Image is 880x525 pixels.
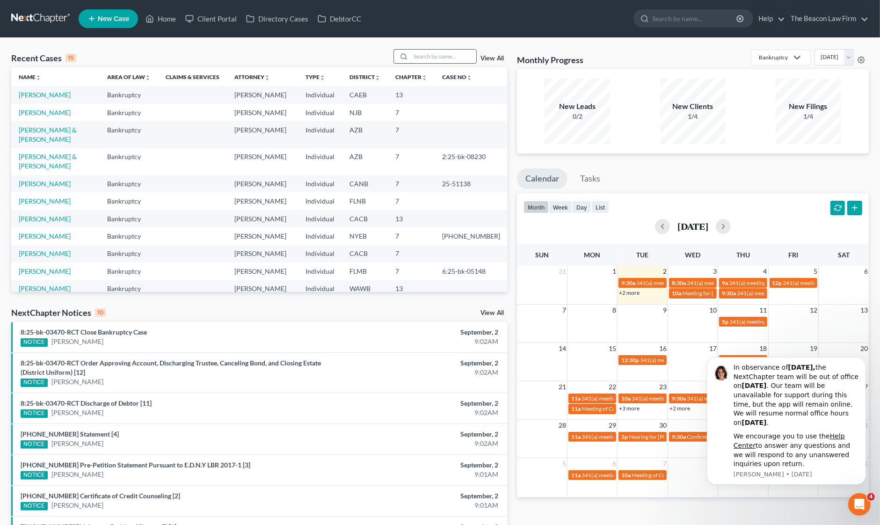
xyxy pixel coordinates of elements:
div: September, 2 [345,491,498,501]
td: 13 [388,210,435,227]
span: 9a [722,279,728,286]
i: unfold_more [36,75,41,80]
td: [PHONE_NUMBER] [435,227,508,245]
span: 341(a) meeting for [PERSON_NAME] [783,279,873,286]
span: 9:30a [722,290,736,297]
span: 6 [611,458,617,469]
a: Nameunfold_more [19,73,41,80]
td: NJB [342,104,388,121]
span: 10a [672,290,681,297]
span: 341(a) meeting for [PERSON_NAME] [737,290,827,297]
span: 11a [571,433,581,440]
td: 7 [388,121,435,148]
span: 341(a) meeting for [PERSON_NAME] [640,357,730,364]
a: +2 more [669,405,690,412]
div: 9:02AM [345,408,498,417]
a: Home [141,10,181,27]
button: list [591,201,609,213]
a: 8:25-bk-03470-RCT Order Approving Account, Discharging Trustee, Canceling Bond, and Closing Estat... [21,359,321,376]
span: 4 [763,266,768,277]
div: 9:02AM [345,368,498,377]
td: Bankruptcy [100,175,158,192]
div: New Filings [776,101,841,112]
div: NOTICE [21,502,48,510]
span: Meeting of Creditors for [PERSON_NAME] [582,405,685,412]
div: September, 2 [345,399,498,408]
td: 13 [388,280,435,298]
a: 8:25-bk-03470-RCT Close Bankruptcy Case [21,328,147,336]
span: 14 [558,343,567,354]
a: Client Portal [181,10,241,27]
span: 341(a) meeting for [PERSON_NAME] [729,318,820,325]
div: 1/4 [660,112,726,121]
button: month [524,201,549,213]
td: Individual [298,175,342,192]
td: 7 [388,104,435,121]
span: 341(a) meeting for [PERSON_NAME] [582,472,672,479]
td: [PERSON_NAME] [227,280,298,298]
span: 2 [662,266,668,277]
iframe: Intercom live chat [848,493,871,516]
span: Sat [838,251,850,259]
span: Confirmation hearing for [PERSON_NAME] & [PERSON_NAME] [687,433,843,440]
td: 7 [388,148,435,175]
span: 8 [611,305,617,316]
td: [PERSON_NAME] [227,175,298,192]
a: [PERSON_NAME] [51,408,103,417]
td: CANB [342,175,388,192]
td: [PERSON_NAME] [227,121,298,148]
td: 13 [388,86,435,103]
a: DebtorCC [313,10,366,27]
td: FLNB [342,192,388,210]
span: 6 [863,266,869,277]
td: Bankruptcy [100,245,158,262]
a: [PERSON_NAME] [19,180,71,188]
td: [PERSON_NAME] [227,192,298,210]
div: 9:02AM [345,439,498,448]
div: NextChapter Notices [11,307,106,318]
div: NOTICE [21,379,48,387]
a: Calendar [517,168,567,189]
td: Bankruptcy [100,104,158,121]
div: September, 2 [345,460,498,470]
span: 9 [662,305,668,316]
td: NYEB [342,227,388,245]
td: 6:25-bk-05148 [435,262,508,280]
div: NOTICE [21,409,48,418]
a: View All [480,310,504,316]
a: [PERSON_NAME] [19,232,71,240]
td: Individual [298,148,342,175]
div: 1/4 [776,112,841,121]
span: 2p [621,433,628,440]
td: Bankruptcy [100,148,158,175]
a: Typeunfold_more [305,73,325,80]
span: 4 [867,493,875,501]
a: [PERSON_NAME] [19,91,71,99]
span: 341(a) meeting for [PERSON_NAME] [632,395,722,402]
span: 13 [859,305,869,316]
span: 7 [662,458,668,469]
h3: Monthly Progress [517,54,583,66]
span: 3 [712,266,718,277]
td: [PERSON_NAME] [227,227,298,245]
td: [PERSON_NAME] [227,262,298,280]
span: Wed [685,251,700,259]
a: Area of Lawunfold_more [107,73,151,80]
div: New Leads [545,101,610,112]
td: 7 [388,175,435,192]
span: 16 [658,343,668,354]
span: 12:30p [621,357,639,364]
span: 5p [722,318,728,325]
td: [PERSON_NAME] [227,86,298,103]
a: +2 more [619,289,640,296]
div: 0/2 [545,112,610,121]
td: Individual [298,262,342,280]
a: 8:25-bk-03470-RCT Discharge of Debtor [11] [21,399,152,407]
span: 19 [809,343,818,354]
span: Mon [584,251,601,259]
td: [PERSON_NAME] [227,148,298,175]
a: Case Nounfold_more [442,73,472,80]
